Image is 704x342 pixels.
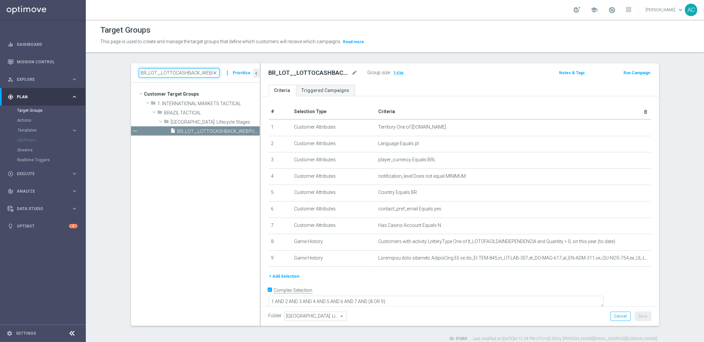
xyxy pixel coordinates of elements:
button: Notes & Tags [558,69,586,77]
td: Customer Attributes [291,169,376,185]
span: BR_LOT__LOTTOCASHBACK_WEBPUSH [178,129,260,134]
span: BRAZIL TACTICAL [164,110,260,116]
td: Customer Attributes [291,218,376,234]
div: Mission Control [8,53,78,71]
span: Customers with activity LotteryType One of lt_LOTOFACILDAINDEPENDENCIA and Quantity > 0, on this ... [378,239,615,244]
button: lightbulb Optibot 2 [7,224,78,229]
div: Templates [17,125,85,135]
button: Templates keyboard_arrow_right [17,128,78,133]
label: Last modified on [DATE] at 12:28 PM UTC+02:00 by [PERSON_NAME][EMAIL_ADDRESS][DOMAIN_NAME] [473,336,657,342]
a: Optibot [17,217,69,235]
span: Customer Target Groups [144,89,260,99]
span: keyboard_arrow_down [677,6,684,14]
button: track_changes Analyze keyboard_arrow_right [7,189,78,194]
button: gps_fixed Plan keyboard_arrow_right [7,94,78,100]
button: person_search Explore keyboard_arrow_right [7,77,78,82]
span: Country Equals BR [378,190,417,195]
label: Folder [269,313,282,319]
a: Realtime Triggers [17,157,69,163]
span: This page is used to create and manage the target groups that define which customers will receive... [100,39,341,44]
button: play_circle_outline Execute keyboard_arrow_right [7,171,78,176]
div: Analyze [8,188,71,194]
i: delete_forever [643,109,649,114]
i: keyboard_arrow_right [71,171,78,177]
i: keyboard_arrow_right [71,188,78,194]
td: Customer Attributes [291,136,376,152]
a: Actions [17,118,69,123]
div: Dashboard [8,36,78,53]
span: 1. INTERNATIONAL MARKETS TACTICAL [158,101,260,107]
button: Read more [342,38,365,46]
div: Optibot [8,217,78,235]
h1: Target Groups [100,25,151,35]
td: 6 [269,201,292,218]
span: Plan [17,95,71,99]
button: Cancel [611,312,631,321]
a: Criteria [269,85,296,96]
span: 7,536 [393,71,404,77]
td: 9 [269,250,292,267]
td: 1 [269,119,292,136]
i: insert_drive_file [171,128,176,136]
i: keyboard_arrow_right [71,76,78,82]
span: Data Studio [17,207,71,211]
div: 2 [69,224,78,228]
i: track_changes [8,188,14,194]
td: Game History [291,234,376,251]
span: Templates [17,128,65,132]
td: 7 [269,218,292,234]
td: 3 [269,152,292,169]
span: player_currency Equals BRL [378,157,436,163]
i: keyboard_arrow_right [71,205,78,212]
td: 5 [269,185,292,202]
h2: BR_LOT__LOTTOCASHBACK_WEBPUSH [269,69,351,77]
label: Group size [368,70,390,76]
a: Settings [16,331,36,335]
i: equalizer [8,42,14,47]
button: equalizer Dashboard [7,42,78,47]
span: Criteria [378,109,395,114]
div: Explore [8,77,71,82]
a: Target Groups [17,108,69,113]
a: Mission Control [17,53,78,71]
td: 8 [269,234,292,251]
i: person_search [8,77,14,82]
div: Actions [17,115,85,125]
div: Execute [8,171,71,177]
div: Plan [8,94,71,100]
div: Data Studio keyboard_arrow_right [7,206,78,211]
div: Templates [17,128,71,132]
i: gps_fixed [8,94,14,100]
td: 4 [269,169,292,185]
td: Game History [291,250,376,267]
i: chevron_left [253,70,260,77]
span: school [590,6,598,14]
a: [PERSON_NAME]keyboard_arrow_down [645,5,685,15]
th: Selection Type [291,104,376,119]
i: lightbulb [8,223,14,229]
div: AC [685,4,697,16]
span: Loremipsu dolo sitametc AdipisCing Eli se do_EI-TEM-845,in_UT-LAB-307,et_DO-MAG-617,al_EN-ADM-311... [378,255,649,261]
a: Triggered Campaigns [296,85,355,96]
div: Streams [17,145,85,155]
button: Run Campaign [623,69,651,77]
i: more_vert [224,68,231,78]
i: mode_edit [352,69,358,77]
span: Analyze [17,189,71,193]
i: folder [151,100,156,108]
span: Language Equals pt [378,141,419,146]
span: Explore [17,78,71,81]
span: contact_pref_email Equals yes [378,206,441,212]
i: play_circle_outline [8,171,14,177]
div: Target Groups [17,106,85,115]
label: Complex Selection [274,287,313,294]
button: Mission Control [7,59,78,65]
button: chevron_left [253,69,260,78]
td: Customer Attributes [291,152,376,169]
